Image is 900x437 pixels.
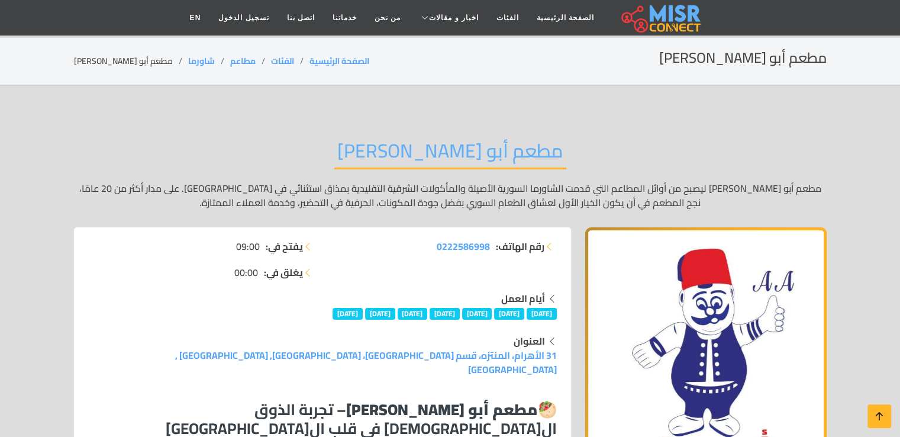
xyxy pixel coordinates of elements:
[234,265,258,279] span: 00:00
[365,308,395,320] span: [DATE]
[188,53,215,69] a: شاورما
[437,239,490,253] a: 0222586998
[334,139,566,169] h2: مطعم أبو [PERSON_NAME]
[236,239,260,253] span: 09:00
[366,7,409,29] a: من نحن
[309,53,369,69] a: الصفحة الرئيسية
[528,7,603,29] a: الصفحة الرئيسية
[494,308,524,320] span: [DATE]
[324,7,366,29] a: خدماتنا
[266,239,303,253] strong: يفتح في:
[181,7,210,29] a: EN
[74,181,827,210] p: مطعم أبو [PERSON_NAME] ليصبح من أوائل المطاعم التي قدمت الشاورما السورية الأصيلة والمأكولات الشرق...
[496,239,544,253] strong: رقم الهاتف:
[527,308,557,320] span: [DATE]
[88,400,557,437] h3: 🥙 – تجربة الذوق ال[DEMOGRAPHIC_DATA] في قلب ال[GEOGRAPHIC_DATA]
[430,308,460,320] span: [DATE]
[462,308,492,320] span: [DATE]
[230,53,256,69] a: مطاعم
[175,346,557,378] a: 31 الأهرام، المنتزه، قسم [GEOGRAPHIC_DATA]، [GEOGRAPHIC_DATA], [GEOGRAPHIC_DATA] , [GEOGRAPHIC_DATA]
[278,7,324,29] a: اتصل بنا
[621,3,701,33] img: main.misr_connect
[346,395,538,424] strong: مطعم أبو [PERSON_NAME]
[501,290,545,307] strong: أيام العمل
[659,50,827,67] h2: مطعم أبو [PERSON_NAME]
[514,332,545,350] strong: العنوان
[398,308,428,320] span: [DATE]
[209,7,278,29] a: تسجيل الدخول
[264,265,303,279] strong: يغلق في:
[74,55,188,68] li: مطعم أبو [PERSON_NAME]
[409,7,488,29] a: اخبار و مقالات
[488,7,528,29] a: الفئات
[429,12,479,23] span: اخبار و مقالات
[271,53,294,69] a: الفئات
[333,308,363,320] span: [DATE]
[437,237,490,255] span: 0222586998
